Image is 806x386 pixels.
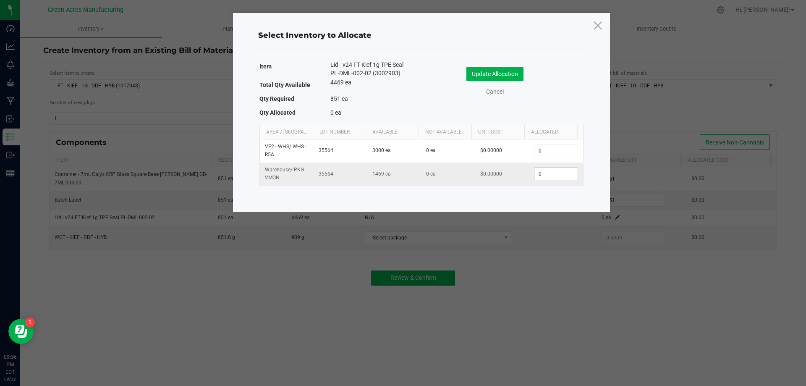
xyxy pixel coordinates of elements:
[260,125,313,139] th: Area / [GEOGRAPHIC_DATA]
[265,167,306,181] span: Warehouse / PKG - VMON
[259,60,272,72] label: Item
[524,125,577,139] th: Allocated
[314,139,367,163] td: 35564
[313,125,366,139] th: Lot Number
[480,147,502,153] span: $0.00000
[330,95,348,102] span: 851 ea
[330,79,351,86] span: 4469 ea
[426,171,436,177] span: 0 ea
[8,319,34,344] iframe: Resource center
[25,318,35,328] iframe: Resource center unread badge
[330,109,341,116] span: 0 ea
[366,125,419,139] th: Available
[480,171,502,177] span: $0.00000
[330,60,408,77] span: Lid - v24 FT Kief 1g TPE Seal PL-DML-002-02 (3002903)
[259,79,310,91] label: Total Qty Available
[426,147,436,153] span: 0 ea
[265,144,306,158] span: VF2 - WHS / WHS - R5A
[372,171,391,177] span: 1469 ea
[258,31,372,40] span: Select Inventory to Allocate
[471,125,524,139] th: Unit Cost
[419,125,471,139] th: Not Available
[478,87,512,96] a: Cancel
[372,147,391,153] span: 3000 ea
[259,107,296,118] label: Qty Allocated
[466,67,523,81] button: Update Allocation
[314,163,367,185] td: 35564
[259,93,294,105] label: Qty Required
